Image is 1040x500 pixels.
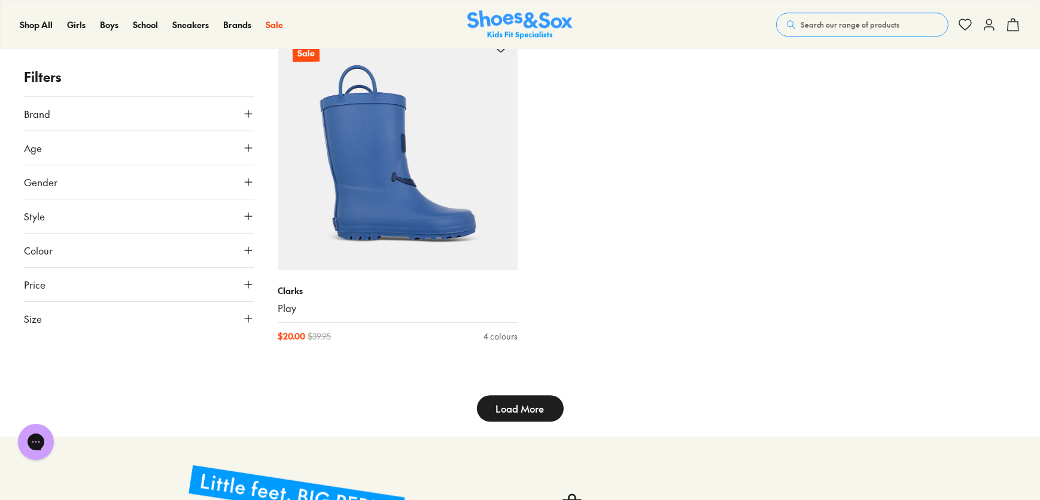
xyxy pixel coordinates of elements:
[308,330,332,343] span: $ 39.95
[24,311,42,326] span: Size
[67,19,86,31] a: Girls
[20,19,53,31] a: Shop All
[24,268,254,301] button: Price
[278,330,306,343] span: $ 20.00
[172,19,209,31] a: Sneakers
[24,234,254,267] button: Colour
[467,10,573,40] a: Shoes & Sox
[24,199,254,233] button: Style
[24,209,45,223] span: Style
[278,302,518,315] a: Play
[467,10,573,40] img: SNS_Logo_Responsive.svg
[477,395,564,422] button: Load More
[24,97,254,131] button: Brand
[24,302,254,335] button: Size
[24,165,254,199] button: Gender
[24,277,45,292] span: Price
[24,107,50,121] span: Brand
[776,13,948,37] button: Search our range of products
[24,141,42,155] span: Age
[292,44,319,62] p: Sale
[483,330,518,343] div: 4 colours
[24,175,57,189] span: Gender
[496,401,545,416] span: Load More
[278,284,518,297] p: Clarks
[223,19,251,31] a: Brands
[24,67,254,87] p: Filters
[266,19,283,31] a: Sale
[278,30,518,270] a: Sale
[100,19,118,31] a: Boys
[801,19,899,30] span: Search our range of products
[133,19,158,31] a: School
[24,243,53,257] span: Colour
[12,420,60,464] iframe: Gorgias live chat messenger
[24,131,254,165] button: Age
